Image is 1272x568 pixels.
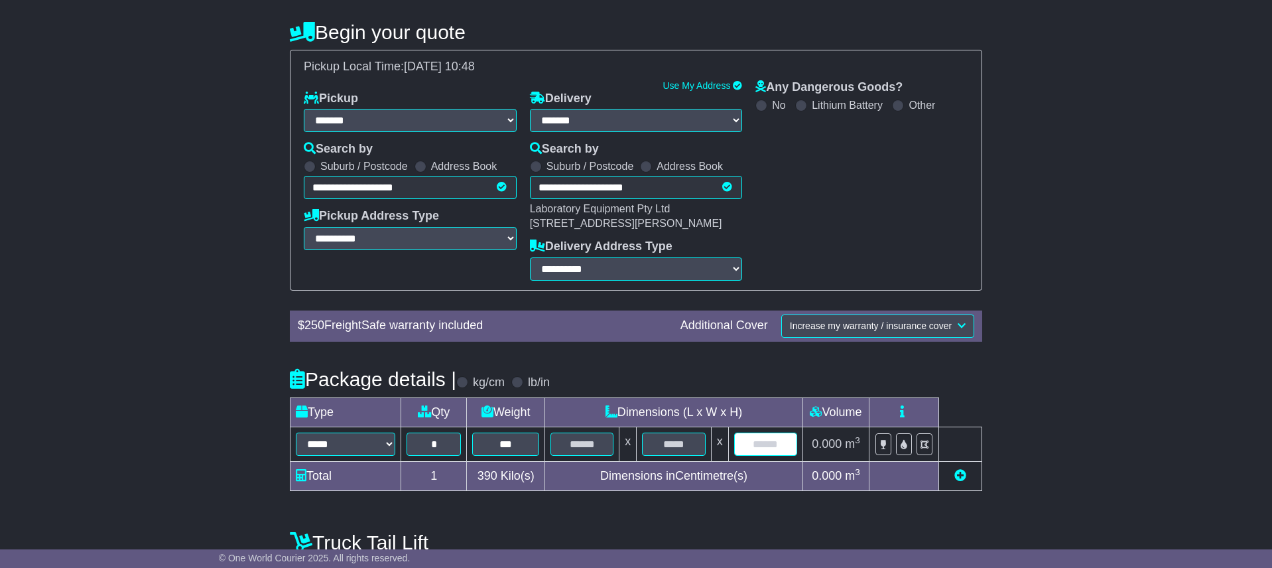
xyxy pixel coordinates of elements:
[467,397,545,427] td: Weight
[545,397,803,427] td: Dimensions (L x W x H)
[431,160,497,173] label: Address Book
[855,467,860,477] sup: 3
[711,427,728,461] td: x
[619,427,637,461] td: x
[477,469,497,482] span: 390
[304,319,324,332] span: 250
[290,397,401,427] td: Type
[772,99,785,111] label: No
[802,397,869,427] td: Volume
[954,469,966,482] a: Add new item
[320,160,408,173] label: Suburb / Postcode
[530,203,670,214] span: Laboratory Equipment Pty Ltd
[304,142,373,157] label: Search by
[909,99,935,111] label: Other
[528,376,550,390] label: lb/in
[855,435,860,445] sup: 3
[219,553,411,563] span: © One World Courier 2025. All rights reserved.
[401,397,467,427] td: Qty
[530,218,722,229] span: [STREET_ADDRESS][PERSON_NAME]
[663,80,730,91] a: Use My Address
[755,80,903,95] label: Any Dangerous Goods?
[290,461,401,490] td: Total
[291,319,674,333] div: $ FreightSafe warranty included
[812,469,842,482] span: 0.000
[304,209,439,224] label: Pickup Address Type
[790,320,952,331] span: Increase my warranty / insurance cover
[290,532,982,553] h4: Truck Tail Lift
[845,437,860,451] span: m
[546,160,634,173] label: Suburb / Postcode
[657,160,723,173] label: Address Book
[812,99,883,111] label: Lithium Battery
[304,92,358,106] label: Pickup
[290,21,982,43] h4: Begin your quote
[545,461,803,490] td: Dimensions in Centimetre(s)
[404,60,475,73] span: [DATE] 10:48
[473,376,505,390] label: kg/cm
[530,240,672,254] label: Delivery Address Type
[530,92,592,106] label: Delivery
[401,461,467,490] td: 1
[290,368,456,390] h4: Package details |
[297,60,975,74] div: Pickup Local Time:
[812,437,842,451] span: 0.000
[530,142,599,157] label: Search by
[781,315,974,338] button: Increase my warranty / insurance cover
[467,461,545,490] td: Kilo(s)
[845,469,860,482] span: m
[674,319,775,333] div: Additional Cover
